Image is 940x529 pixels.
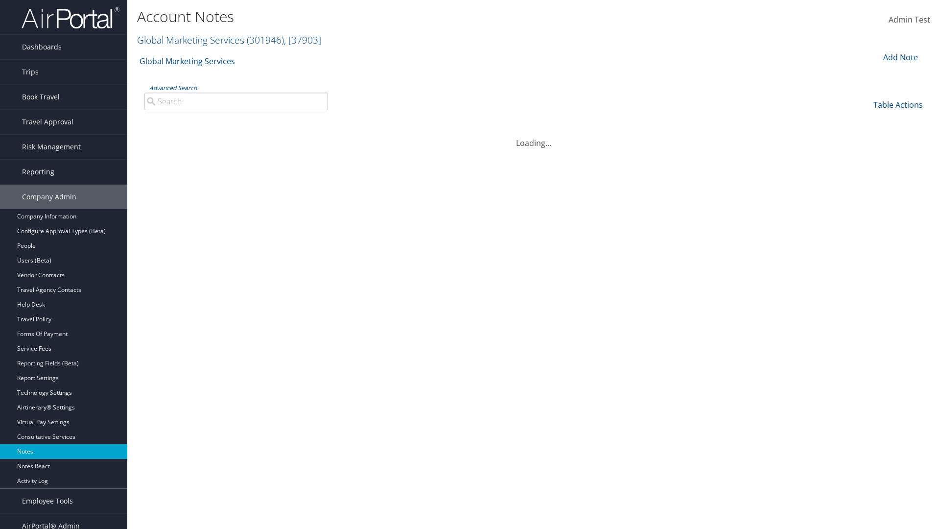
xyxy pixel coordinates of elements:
a: Global Marketing Services [137,33,321,47]
h1: Account Notes [137,6,666,27]
span: Trips [22,60,39,84]
a: Admin Test [889,5,930,35]
span: Book Travel [22,85,60,109]
div: Loading... [137,125,930,149]
div: Add Note [876,51,923,63]
a: Advanced Search [149,84,197,92]
span: Employee Tools [22,489,73,513]
span: Admin Test [889,14,930,25]
span: Company Admin [22,185,76,209]
span: , [ 37903 ] [284,33,321,47]
input: Advanced Search [144,93,328,110]
span: Travel Approval [22,110,73,134]
a: Table Actions [873,99,923,110]
span: ( 301946 ) [247,33,284,47]
a: Global Marketing Services [140,51,235,71]
span: Dashboards [22,35,62,59]
img: airportal-logo.png [22,6,119,29]
span: Reporting [22,160,54,184]
span: Risk Management [22,135,81,159]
